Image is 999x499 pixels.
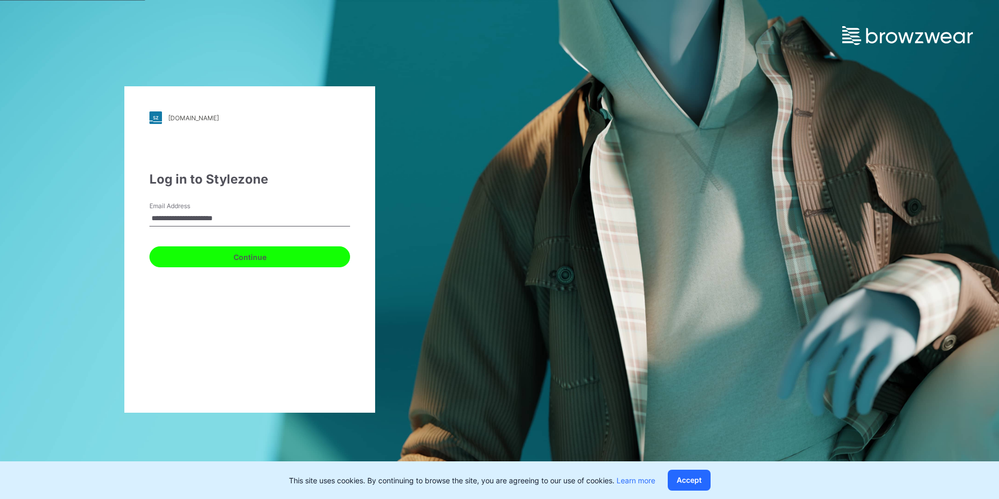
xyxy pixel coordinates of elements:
[149,111,162,124] img: stylezone-logo.562084cfcfab977791bfbf7441f1a819.svg
[168,114,219,122] div: [DOMAIN_NAME]
[842,26,973,45] img: browzwear-logo.e42bd6dac1945053ebaf764b6aa21510.svg
[668,470,711,491] button: Accept
[289,475,655,486] p: This site uses cookies. By continuing to browse the site, you are agreeing to our use of cookies.
[149,246,350,267] button: Continue
[617,476,655,485] a: Learn more
[149,170,350,189] div: Log in to Stylezone
[149,111,350,124] a: [DOMAIN_NAME]
[149,201,223,211] label: Email Address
